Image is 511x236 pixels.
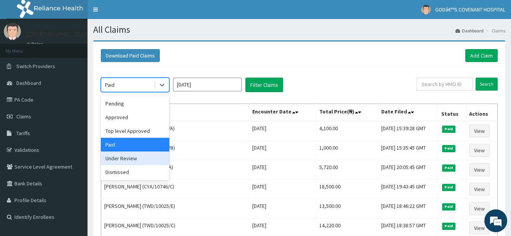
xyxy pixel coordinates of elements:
[249,199,316,218] td: [DATE]
[101,49,160,62] button: Download Paid Claims
[101,110,169,124] div: Approved
[438,104,466,121] th: Status
[442,223,456,230] span: Paid
[101,165,169,179] div: Dismissed
[417,78,473,91] input: Search by HMO ID
[469,202,490,215] a: View
[378,199,438,218] td: [DATE] 18:46:22 GMT
[101,160,249,180] td: [PERSON_NAME] (ELN/10617/A)
[101,141,249,160] td: [PERSON_NAME] (MFD/10079/B)
[378,160,438,180] td: [DATE] 20:05:45 GMT
[249,160,316,180] td: [DATE]
[442,145,456,152] span: Paid
[16,80,41,86] span: Dashboard
[469,183,490,196] a: View
[101,124,169,138] div: Top level Approved
[44,70,105,147] span: We're online!
[316,104,378,121] th: Total Price(₦)
[316,180,378,199] td: 18,500.00
[245,78,283,92] button: Filter Claims
[442,164,456,171] span: Paid
[316,160,378,180] td: 5,720.00
[101,121,249,141] td: [PERSON_NAME] (AGA/10083/A)
[466,104,497,121] th: Actions
[173,78,242,91] input: Select Month and Year
[469,163,490,176] a: View
[101,199,249,218] td: [PERSON_NAME] (TWD/10025/E)
[101,151,169,165] div: Under Review
[378,180,438,199] td: [DATE] 19:43:45 GMT
[249,104,316,121] th: Encounter Date
[378,121,438,141] td: [DATE] 15:39:28 GMT
[101,138,169,151] div: Paid
[469,222,490,234] a: View
[442,184,456,191] span: Paid
[4,156,145,183] textarea: Type your message and hit 'Enter'
[101,180,249,199] td: [PERSON_NAME] (CYA/10746/C)
[435,6,505,13] span: GODâ€™S COVENANT HOSPITAL
[93,25,505,35] h1: All Claims
[40,43,128,53] div: Chat with us now
[484,27,505,34] li: Claims
[421,5,431,14] img: User Image
[469,144,490,157] a: View
[14,38,31,57] img: d_794563401_company_1708531726252_794563401
[465,49,498,62] a: Add Claim
[469,124,490,137] a: View
[101,104,249,121] th: Name
[455,27,484,34] a: Dashboard
[249,180,316,199] td: [DATE]
[249,121,316,141] td: [DATE]
[27,31,164,38] p: [DEMOGRAPHIC_DATA]’S [GEOGRAPHIC_DATA]
[101,97,169,110] div: Pending
[378,141,438,160] td: [DATE] 15:35:45 GMT
[316,199,378,218] td: 13,500.00
[105,81,115,89] div: Paid
[442,203,456,210] span: Paid
[16,113,31,120] span: Claims
[16,130,30,137] span: Tariffs
[476,78,498,91] input: Search
[27,41,45,47] a: Online
[316,121,378,141] td: 4,100.00
[442,126,456,132] span: Paid
[378,104,438,121] th: Date Filed
[249,141,316,160] td: [DATE]
[16,63,55,70] span: Switch Providers
[4,23,21,40] img: User Image
[316,141,378,160] td: 1,000.00
[125,4,143,22] div: Minimize live chat window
